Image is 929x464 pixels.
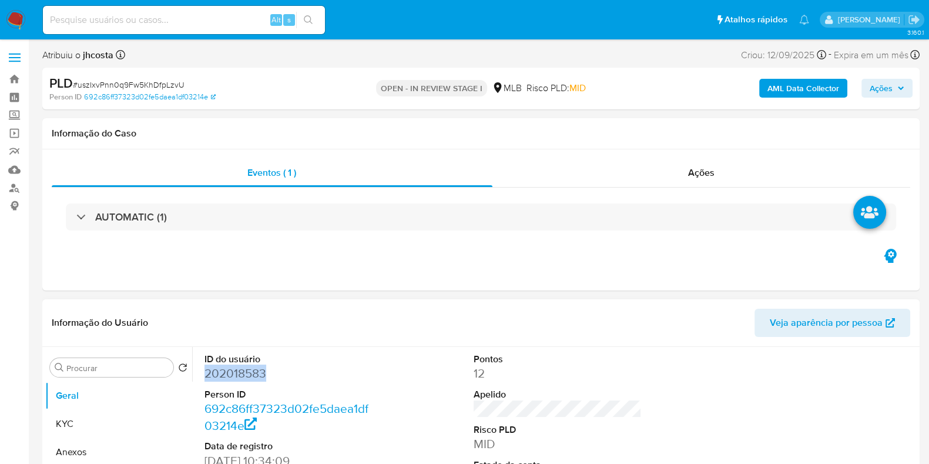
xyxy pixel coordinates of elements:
[754,309,910,337] button: Veja aparência por pessoa
[204,353,373,366] dt: ID do usuário
[474,388,642,401] dt: Apelido
[526,82,586,95] span: Risco PLD:
[73,79,185,91] span: # uszIxvPnn0q9Fw5KhDfpLzvU
[376,80,487,96] p: OPEN - IN REVIEW STAGE I
[49,74,73,92] b: PLD
[42,49,113,62] span: Atribuiu o
[52,128,910,139] h1: Informação do Caso
[178,363,187,376] button: Retornar ao pedido padrão
[770,309,883,337] span: Veja aparência por pessoa
[474,365,642,382] dd: 12
[837,14,904,25] p: jhonata.costa@mercadolivre.com
[759,79,847,98] button: AML Data Collector
[66,363,169,373] input: Procurar
[767,79,839,98] b: AML Data Collector
[474,353,642,366] dt: Pontos
[569,81,586,95] span: MID
[204,365,373,382] dd: 202018583
[45,410,192,438] button: KYC
[95,211,167,223] h3: AUTOMATIC (1)
[474,423,642,436] dt: Risco PLD
[247,166,296,179] span: Eventos ( 1 )
[271,14,281,25] span: Alt
[688,166,715,179] span: Ações
[52,317,148,329] h1: Informação do Usuário
[296,12,320,28] button: search-icon
[834,49,908,62] span: Expira em um mês
[287,14,291,25] span: s
[84,92,216,102] a: 692c86ff37323d02fe5daea1df03214e
[66,203,896,231] div: AUTOMATIC (1)
[861,79,913,98] button: Ações
[741,47,826,63] div: Criou: 12/09/2025
[49,92,82,102] b: Person ID
[204,400,368,433] a: 692c86ff37323d02fe5daea1df03214e
[870,79,893,98] span: Ações
[55,363,64,372] button: Procurar
[829,47,831,63] span: -
[81,48,113,62] b: jhcosta
[799,15,809,25] a: Notificações
[204,440,373,453] dt: Data de registro
[45,382,192,410] button: Geral
[204,388,373,401] dt: Person ID
[492,82,522,95] div: MLB
[725,14,787,26] span: Atalhos rápidos
[474,436,642,452] dd: MID
[43,12,325,28] input: Pesquise usuários ou casos...
[908,14,920,26] a: Sair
